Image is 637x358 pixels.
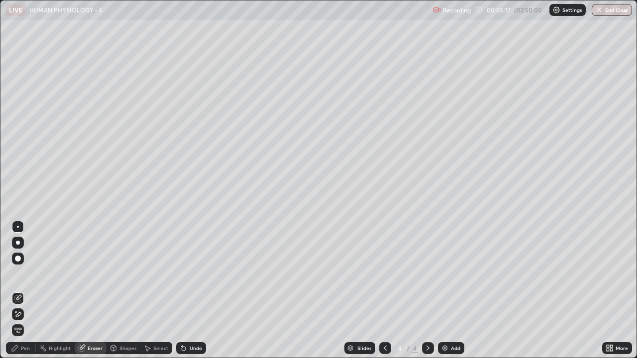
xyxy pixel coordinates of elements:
div: Slides [357,346,371,351]
div: Pen [21,346,30,351]
img: add-slide-button [441,344,449,352]
span: Erase all [12,327,23,333]
p: Recording [443,6,471,14]
div: 4 [395,345,405,351]
div: / [407,345,410,351]
img: class-settings-icons [552,6,560,14]
div: Eraser [88,346,103,351]
div: 4 [412,344,418,353]
div: Undo [190,346,202,351]
div: Add [451,346,460,351]
div: Select [153,346,168,351]
div: More [616,346,628,351]
p: Settings [562,7,582,12]
p: HUMAN PHYSIOLOGY - 5 [29,6,103,14]
div: Highlight [49,346,71,351]
p: LIVE [9,6,22,14]
img: end-class-cross [595,6,603,14]
img: recording.375f2c34.svg [433,6,441,14]
div: Shapes [119,346,136,351]
button: End Class [592,4,632,16]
